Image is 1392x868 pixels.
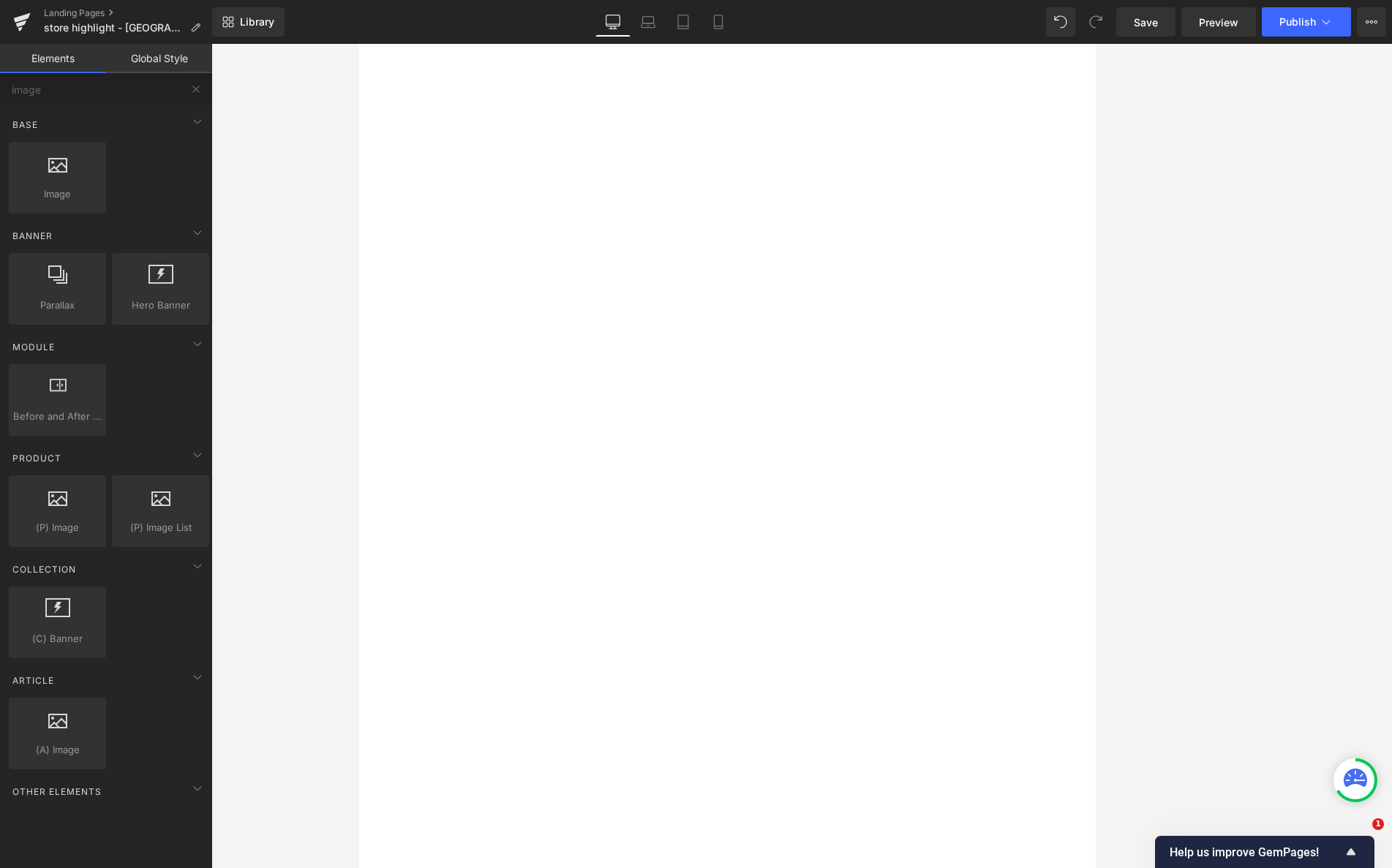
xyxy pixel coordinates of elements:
[1279,16,1316,28] span: Publish
[1170,843,1360,861] button: Show survey - Help us improve GemPages!
[1134,15,1158,30] span: Save
[116,298,205,313] span: Hero Banner
[13,186,102,202] span: Image
[1372,818,1384,830] span: 1
[1357,7,1386,37] button: More
[11,118,39,132] span: Base
[11,451,63,465] span: Product
[11,229,54,243] span: Banner
[1342,818,1377,853] iframe: Intercom live chat
[701,7,736,37] a: Mobile
[212,7,285,37] a: New Library
[595,7,631,37] a: Desktop
[1262,7,1351,37] button: Publish
[1081,7,1110,37] button: Redo
[666,7,701,37] a: Tablet
[13,742,102,758] span: (A) Image
[11,562,78,576] span: Collection
[1046,7,1075,37] button: Undo
[631,7,666,37] a: Laptop
[1170,845,1342,859] span: Help us improve GemPages!
[13,631,102,646] span: (C) Banner
[240,15,274,29] span: Library
[13,409,102,424] span: Before and After Images
[11,785,103,799] span: Other Elements
[13,520,102,535] span: (P) Image
[13,298,102,313] span: Parallax
[44,22,184,34] span: store highlight - [GEOGRAPHIC_DATA]
[11,340,56,354] span: Module
[11,673,56,687] span: Article
[116,520,205,535] span: (P) Image List
[1199,15,1238,30] span: Preview
[106,44,212,73] a: Global Style
[44,7,212,19] a: Landing Pages
[1181,7,1256,37] a: Preview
